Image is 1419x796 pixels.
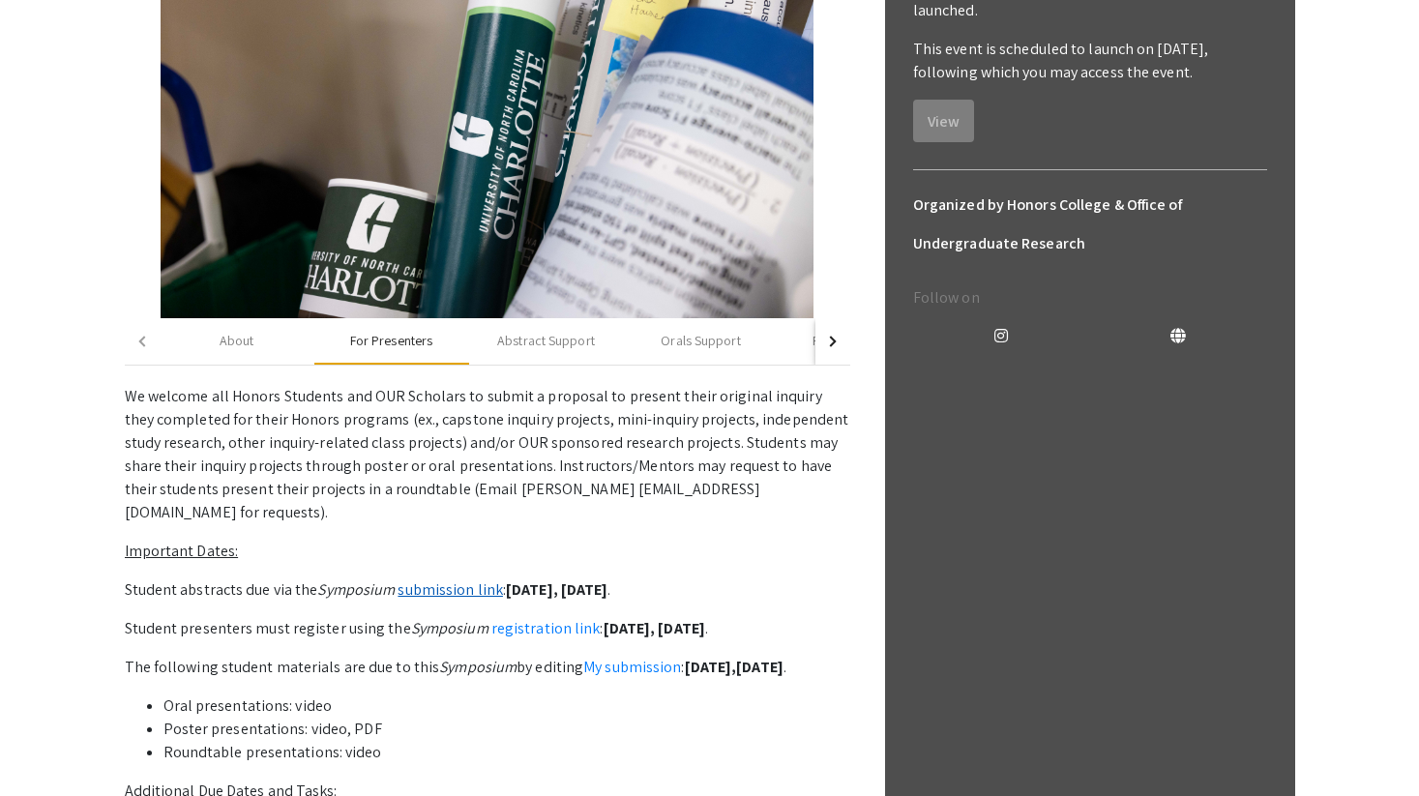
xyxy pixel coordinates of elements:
a: registration link [491,618,601,638]
div: Poster Support [813,331,899,351]
div: Orals Support [661,331,740,351]
strong: [DATE] [736,657,783,677]
em: Symposium [317,579,395,600]
p: This event is scheduled to launch on [DATE], following which you may access the event. [913,38,1267,84]
strong: [DATE] [658,618,705,638]
u: Important Dates: [125,541,239,561]
strong: [DATE], [604,618,656,638]
a: submission link [398,579,503,600]
em: Symposium [439,657,517,677]
div: Abstract Support [497,331,595,351]
p: We welcome all Honors Students and OUR Scholars to submit a proposal to present their original in... [125,385,850,524]
p: Follow on [913,286,1267,310]
p: Student presenters must register using the : . [125,617,850,640]
div: For Presenters [350,331,432,351]
em: Symposium [411,618,488,638]
button: View [913,100,974,142]
span: Oral presentations: video [163,695,333,716]
p: Student abstracts due via the : . [125,578,850,602]
div: About [220,331,254,351]
p: The following student materials are due to this by editing : . [125,656,850,679]
li: Roundtable presentations: video [163,741,850,764]
li: Poster presentations: video, PDF [163,718,850,741]
strong: [DATE] [561,579,608,600]
strong: [DATE], [685,657,737,677]
h6: Organized by Honors College & Office of Undergraduate Research [913,186,1267,263]
a: My submission [583,657,681,677]
strong: [DATE], [506,579,558,600]
iframe: Chat [15,709,82,781]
